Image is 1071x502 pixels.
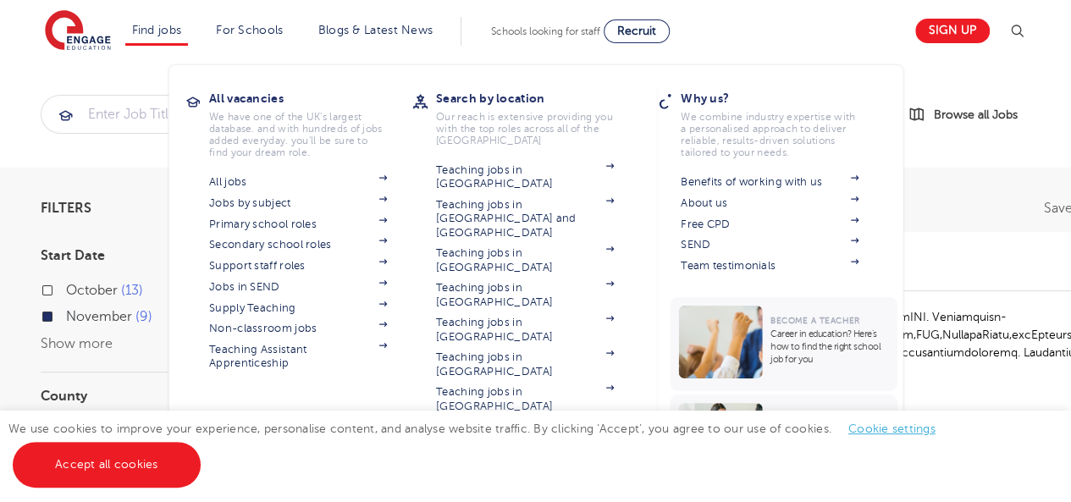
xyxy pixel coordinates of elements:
h3: All vacancies [209,86,412,110]
a: Become a TeacherCareer in education? Here’s how to find the right school job for you [670,297,901,391]
a: Jobs by subject [209,196,387,210]
a: About us [681,196,858,210]
button: Show more [41,336,113,351]
h3: Start Date [41,249,227,262]
span: Filters [41,201,91,215]
a: Primary school roles [209,218,387,231]
a: Supply Teaching [209,301,387,315]
a: Benefits of working with us [681,175,858,189]
span: We use cookies to improve your experience, personalise content, and analyse website traffic. By c... [8,422,952,471]
h3: County [41,389,227,403]
h3: Why us? [681,86,884,110]
a: Browse all Jobs [908,105,1031,124]
a: Recruit [604,19,670,43]
a: Support staff roles [209,259,387,273]
a: Teaching jobs in [GEOGRAPHIC_DATA] and [GEOGRAPHIC_DATA] [436,198,614,240]
p: We combine industry expertise with a personalised approach to deliver reliable, results-driven so... [681,111,858,158]
a: Why us?We combine industry expertise with a personalised approach to deliver reliable, results-dr... [681,86,884,158]
a: Teaching jobs in [GEOGRAPHIC_DATA] [436,316,614,344]
div: Submit [41,95,844,134]
a: All vacanciesWe have one of the UK's largest database. and with hundreds of jobs added everyday. ... [209,86,412,158]
span: November [66,309,132,324]
a: For Schools [216,24,283,36]
a: Teaching jobs in [GEOGRAPHIC_DATA] [436,281,614,309]
a: Non-classroom jobs [209,322,387,335]
span: Schools looking for staff [491,25,600,37]
span: Become a Teacher [770,316,859,325]
p: Career in education? Here’s how to find the right school job for you [770,328,888,366]
span: October [66,283,118,298]
a: Teaching jobs in [GEOGRAPHIC_DATA] [436,246,614,274]
input: October 13 [66,283,77,294]
span: Browse all Jobs [934,105,1018,124]
span: Recruit [617,25,656,37]
img: Engage Education [45,10,111,52]
a: Teaching jobs in [GEOGRAPHIC_DATA] [436,163,614,191]
span: 9 [135,309,152,324]
a: All jobs [209,175,387,189]
a: Search by locationOur reach is extensive providing you with the top roles across all of the [GEOG... [436,86,639,146]
a: SEND [681,238,858,251]
a: Find jobs [132,24,182,36]
h3: Search by location [436,86,639,110]
a: Teaching Assistant Apprenticeship [209,343,387,371]
a: Cookie settings [848,422,936,435]
input: November 9 [66,309,77,320]
a: Blogs & Latest News [318,24,433,36]
a: Team testimonials [681,259,858,273]
span: 13 [121,283,143,298]
a: Secondary school roles [209,238,387,251]
a: Teaching jobs in [GEOGRAPHIC_DATA] [436,385,614,413]
p: Our reach is extensive providing you with the top roles across all of the [GEOGRAPHIC_DATA] [436,111,614,146]
a: Sign up [915,19,990,43]
a: Accept all cookies [13,442,201,488]
a: Jobs in SEND [209,280,387,294]
a: Teaching jobs in [GEOGRAPHIC_DATA] [436,350,614,378]
p: We have one of the UK's largest database. and with hundreds of jobs added everyday. you'll be sur... [209,111,387,158]
a: Become a Teacher6 Teacher Interview Tips [670,394,901,484]
a: Free CPD [681,218,858,231]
